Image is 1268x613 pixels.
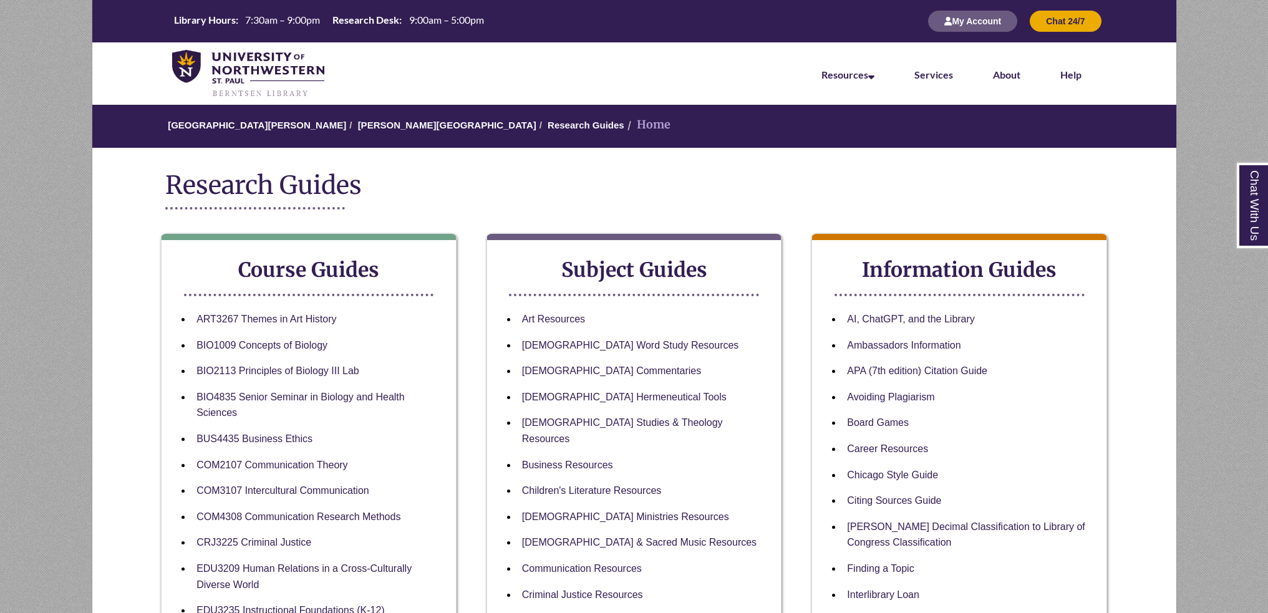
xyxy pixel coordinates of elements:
[847,417,909,428] a: Board Games
[862,258,1057,282] strong: Information Guides
[561,258,707,282] strong: Subject Guides
[522,392,727,402] a: [DEMOGRAPHIC_DATA] Hermeneutical Tools
[196,365,359,376] a: BIO2113 Principles of Biology III Lab
[196,485,369,496] a: COM3107 Intercultural Communication
[169,13,489,29] table: Hours Today
[522,460,613,470] a: Business Resources
[169,13,240,27] th: Library Hours:
[172,50,325,99] img: UNWSP Library Logo
[993,69,1020,80] a: About
[624,116,670,134] li: Home
[327,13,404,27] th: Research Desk:
[847,392,934,402] a: Avoiding Plagiarism
[522,589,643,600] a: Criminal Justice Resources
[928,11,1017,32] button: My Account
[1060,69,1082,80] a: Help
[1030,11,1101,32] button: Chat 24/7
[847,589,919,600] a: Interlibrary Loan
[165,170,362,201] span: Research Guides
[522,417,723,444] a: [DEMOGRAPHIC_DATA] Studies & Theology Resources
[522,314,585,324] a: Art Resources
[196,392,405,418] a: BIO4835 Senior Seminar in Biology and Health Sciences
[522,511,729,522] a: [DEMOGRAPHIC_DATA] Ministries Resources
[196,340,327,350] a: BIO1009 Concepts of Biology
[914,69,953,80] a: Services
[1030,16,1101,26] a: Chat 24/7
[928,16,1017,26] a: My Account
[522,365,701,376] a: [DEMOGRAPHIC_DATA] Commentaries
[196,537,311,548] a: CRJ3225 Criminal Justice
[847,521,1085,548] a: [PERSON_NAME] Decimal Classification to Library of Congress Classification
[522,563,642,574] a: Communication Resources
[196,433,312,444] a: BUS4435 Business Ethics
[196,314,336,324] a: ART3267 Themes in Art History
[847,470,938,480] a: Chicago Style Guide
[847,495,941,506] a: Citing Sources Guide
[847,563,914,574] a: Finding a Topic
[522,537,757,548] a: [DEMOGRAPHIC_DATA] & Sacred Music Resources
[847,365,987,376] a: APA (7th edition) Citation Guide
[238,258,379,282] strong: Course Guides
[358,120,536,130] a: [PERSON_NAME][GEOGRAPHIC_DATA]
[169,13,489,30] a: Hours Today
[847,443,928,454] a: Career Resources
[168,120,346,130] a: [GEOGRAPHIC_DATA][PERSON_NAME]
[245,14,320,26] span: 7:30am – 9:00pm
[847,314,975,324] a: AI, ChatGPT, and the Library
[196,563,412,590] a: EDU3209 Human Relations in a Cross-Culturally Diverse World
[409,14,484,26] span: 9:00am – 5:00pm
[548,120,624,130] a: Research Guides
[821,69,874,80] a: Resources
[196,460,347,470] a: COM2107 Communication Theory
[847,340,961,350] a: Ambassadors Information
[522,485,662,496] a: Children's Literature Resources
[196,511,400,522] a: COM4308 Communication Research Methods
[522,340,739,350] a: [DEMOGRAPHIC_DATA] Word Study Resources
